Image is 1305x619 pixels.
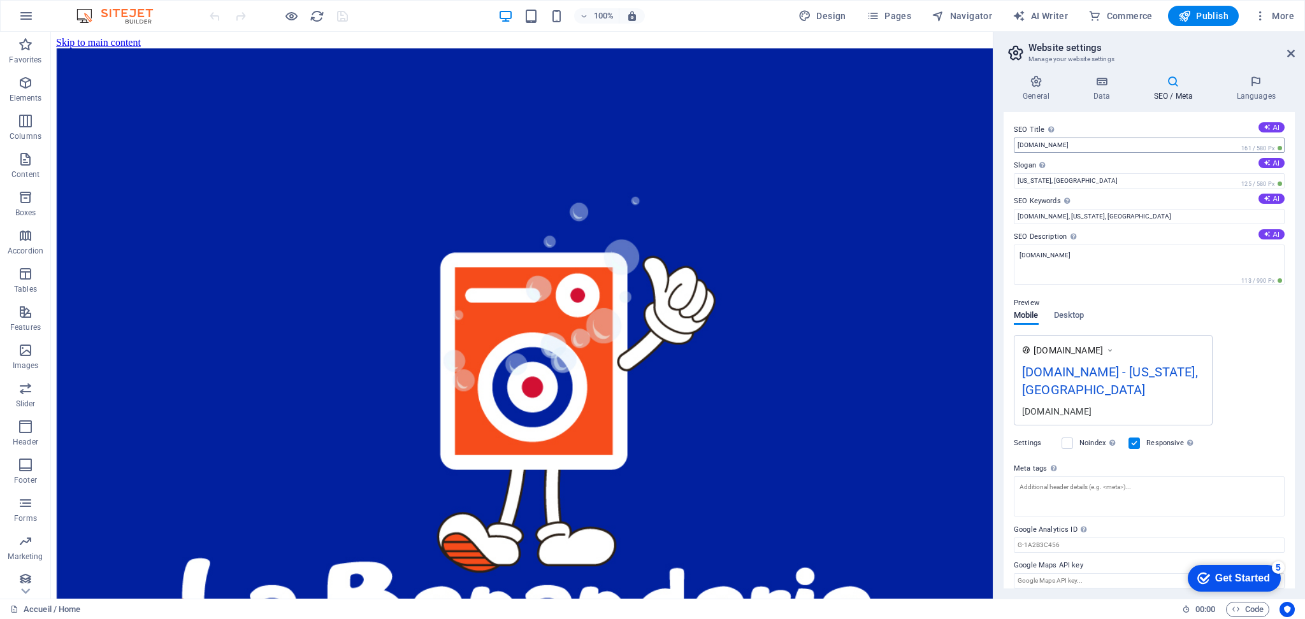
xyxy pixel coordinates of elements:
[16,399,36,409] p: Slider
[1258,229,1285,239] button: SEO Description
[94,3,107,15] div: 5
[10,131,41,141] p: Columns
[10,602,80,617] a: Click to cancel selection. Double-click to open Pages
[284,8,299,24] button: Click here to leave preview mode and continue editing
[13,437,38,447] p: Header
[574,8,619,24] button: 100%
[1013,10,1068,22] span: AI Writer
[11,169,40,180] p: Content
[1014,311,1084,335] div: Preview
[867,10,911,22] span: Pages
[593,8,614,24] h6: 100%
[1014,122,1285,138] label: SEO Title
[8,246,43,256] p: Accordion
[1088,10,1153,22] span: Commerce
[1014,229,1285,245] label: SEO Description
[1054,308,1085,325] span: Desktop
[1232,602,1264,617] span: Code
[1258,194,1285,204] button: SEO Keywords
[1022,404,1204,418] div: [DOMAIN_NAME]
[310,9,324,24] i: Reload page
[1004,75,1074,102] h4: General
[14,284,37,294] p: Tables
[1146,436,1197,451] label: Responsive
[1014,308,1039,325] span: Mobile
[793,6,851,26] div: Design (Ctrl+Alt+Y)
[862,6,916,26] button: Pages
[1204,604,1206,614] span: :
[1014,295,1039,311] p: Preview
[10,322,41,332] p: Features
[926,6,997,26] button: Navigator
[1014,461,1285,476] label: Meta tags
[1134,75,1217,102] h4: SEO / Meta
[1083,6,1158,26] button: Commerce
[1014,436,1055,451] label: Settings
[1007,6,1073,26] button: AI Writer
[793,6,851,26] button: Design
[15,208,36,218] p: Boxes
[14,513,37,523] p: Forms
[626,10,638,22] i: On resize automatically adjust zoom level to fit chosen device.
[1178,10,1229,22] span: Publish
[1079,436,1121,451] label: Noindex
[1182,602,1216,617] h6: Session time
[1022,362,1204,405] div: [DOMAIN_NAME] - [US_STATE], [GEOGRAPHIC_DATA]
[932,10,992,22] span: Navigator
[798,10,846,22] span: Design
[1258,158,1285,168] button: Slogan
[1028,53,1269,65] h3: Manage your website settings
[1028,42,1295,53] h2: Website settings
[1249,6,1299,26] button: More
[1226,602,1269,617] button: Code
[1239,180,1285,189] span: 125 / 580 Px
[10,93,42,103] p: Elements
[13,360,39,371] p: Images
[1280,602,1295,617] button: Usercentrics
[1168,6,1239,26] button: Publish
[1014,522,1285,537] label: Google Analytics ID
[14,475,37,485] p: Footer
[8,551,43,562] p: Marketing
[73,8,169,24] img: Editor Logo
[1014,573,1285,588] input: Google Maps API key...
[1014,558,1285,573] label: Google Maps API key
[1195,602,1215,617] span: 00 00
[1034,344,1103,357] span: [DOMAIN_NAME]
[1254,10,1294,22] span: More
[1239,276,1285,285] span: 113 / 990 Px
[1014,194,1285,209] label: SEO Keywords
[1014,158,1285,173] label: Slogan
[10,6,103,33] div: Get Started 5 items remaining, 0% complete
[1014,537,1285,553] input: G-1A2B3C456
[1014,173,1285,189] input: Slogan...
[1258,122,1285,132] button: SEO Title
[1239,144,1285,153] span: 161 / 580 Px
[9,55,41,65] p: Favorites
[5,5,90,16] a: Skip to main content
[1217,75,1295,102] h4: Languages
[38,14,92,25] div: Get Started
[309,8,324,24] button: reload
[1074,75,1134,102] h4: Data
